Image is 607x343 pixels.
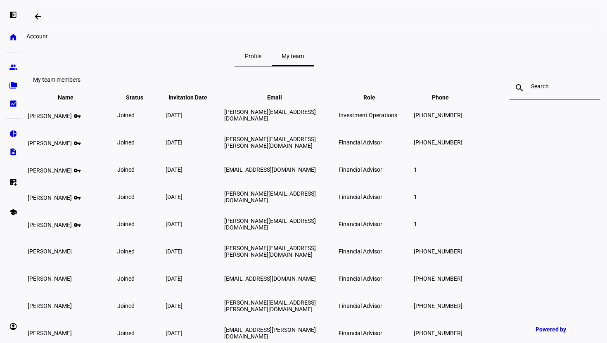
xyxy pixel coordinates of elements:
[363,94,388,101] span: Role
[339,275,382,282] span: Financial Advisor
[267,94,294,101] span: Email
[5,144,21,160] a: description
[5,29,21,45] a: home
[117,330,135,336] span: joined
[414,221,417,227] span: 1
[33,12,43,21] mat-icon: arrow_backwards
[117,166,135,173] span: joined
[72,138,82,145] mat-icon: vpn_key
[28,167,72,174] span: [PERSON_NAME]
[339,112,397,118] span: Investment Operations
[414,330,462,336] span: [PHONE_NUMBER]
[72,193,82,200] mat-icon: vpn_key
[9,11,17,19] eth-mat-symbol: left_panel_open
[414,194,417,200] span: 1
[531,83,579,90] input: Search
[414,248,462,255] span: [PHONE_NUMBER]
[165,156,223,183] td: [DATE]
[28,194,72,201] span: [PERSON_NAME]
[117,139,135,146] span: joined
[165,129,223,156] td: [DATE]
[28,330,72,336] span: [PERSON_NAME]
[117,221,135,227] span: joined
[510,83,529,93] mat-icon: search
[117,248,135,255] span: joined
[28,140,72,147] span: [PERSON_NAME]
[245,53,261,59] span: Profile
[224,109,316,122] span: [PERSON_NAME][EMAIL_ADDRESS][DOMAIN_NAME]
[126,94,156,101] span: Status
[58,94,86,101] span: Name
[224,326,316,340] span: [EMAIL_ADDRESS][PERSON_NAME][DOMAIN_NAME]
[9,178,17,186] eth-mat-symbol: list_alt_add
[414,275,462,282] span: [PHONE_NUMBER]
[414,139,462,146] span: [PHONE_NUMBER]
[9,99,17,108] eth-mat-symbol: bid_landscape
[9,33,17,41] eth-mat-symbol: home
[414,112,462,118] span: [PHONE_NUMBER]
[339,330,382,336] span: Financial Advisor
[165,293,223,319] td: [DATE]
[531,322,595,337] a: Powered by
[72,166,82,173] mat-icon: vpn_key
[224,218,316,231] span: [PERSON_NAME][EMAIL_ADDRESS][DOMAIN_NAME]
[339,221,382,227] span: Financial Advisor
[165,102,223,128] td: [DATE]
[117,194,135,200] span: joined
[117,275,135,282] span: joined
[432,94,461,101] span: Phone
[28,275,72,282] span: [PERSON_NAME]
[9,148,17,156] eth-mat-symbol: description
[165,211,223,237] td: [DATE]
[28,222,72,228] span: [PERSON_NAME]
[9,322,17,331] eth-mat-symbol: account_circle
[339,139,382,146] span: Financial Advisor
[165,184,223,210] td: [DATE]
[168,94,220,101] span: Invitation Date
[224,136,316,149] span: [PERSON_NAME][EMAIL_ADDRESS][PERSON_NAME][DOMAIN_NAME]
[9,130,17,138] eth-mat-symbol: pie_chart
[339,166,382,173] span: Financial Advisor
[26,33,522,40] div: Account
[414,166,417,173] span: 1
[414,303,462,309] span: [PHONE_NUMBER]
[28,303,72,309] span: [PERSON_NAME]
[5,125,21,142] a: pie_chart
[282,53,304,59] span: My team
[117,303,135,309] span: joined
[72,111,82,118] mat-icon: vpn_key
[165,265,223,292] td: [DATE]
[9,63,17,71] eth-mat-symbol: group
[224,245,316,258] span: [PERSON_NAME][EMAIL_ADDRESS][PERSON_NAME][DOMAIN_NAME]
[339,303,382,309] span: Financial Advisor
[5,77,21,94] a: folder_copy
[5,59,21,76] a: group
[9,208,17,216] eth-mat-symbol: school
[224,166,316,173] span: [EMAIL_ADDRESS][DOMAIN_NAME]
[72,220,82,227] mat-icon: vpn_key
[28,248,72,255] span: [PERSON_NAME]
[224,299,316,312] span: [PERSON_NAME][EMAIL_ADDRESS][PERSON_NAME][DOMAIN_NAME]
[224,275,316,282] span: [EMAIL_ADDRESS][DOMAIN_NAME]
[33,76,81,83] eth-data-table-title: My team members
[339,248,382,255] span: Financial Advisor
[117,112,135,118] span: joined
[5,95,21,112] a: bid_landscape
[165,238,223,265] td: [DATE]
[28,113,72,119] span: [PERSON_NAME]
[9,81,17,90] eth-mat-symbol: folder_copy
[339,194,382,200] span: Financial Advisor
[224,190,316,203] span: [PERSON_NAME][EMAIL_ADDRESS][DOMAIN_NAME]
